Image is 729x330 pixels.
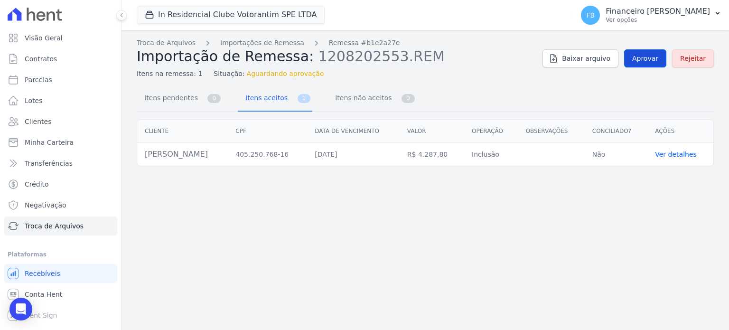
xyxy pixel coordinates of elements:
div: Plataformas [8,249,113,260]
th: CPF [228,120,307,143]
span: Aprovar [632,54,658,63]
a: Transferências [4,154,117,173]
span: Situação: [214,69,244,79]
span: Itens não aceitos [329,88,393,107]
span: Contratos [25,54,57,64]
a: Itens pendentes 0 [137,86,223,112]
span: Aguardando aprovação [247,69,324,79]
button: In Residencial Clube Votorantim SPE LTDA [137,6,325,24]
td: [DATE] [307,143,400,166]
nav: Breadcrumb [137,38,535,48]
span: Itens pendentes [139,88,200,107]
a: Troca de Arquivos [137,38,196,48]
a: Recebíveis [4,264,117,283]
span: Parcelas [25,75,52,85]
span: Conta Hent [25,290,62,299]
th: Ações [647,120,713,143]
span: 0 [207,94,221,103]
a: Troca de Arquivos [4,217,117,236]
span: Itens na remessa: 1 [137,69,202,79]
a: Lotes [4,91,117,110]
span: Visão Geral [25,33,63,43]
button: FB Financeiro [PERSON_NAME] Ver opções [573,2,729,28]
th: Valor [400,120,464,143]
td: 405.250.768-16 [228,143,307,166]
span: Lotes [25,96,43,105]
a: Baixar arquivo [542,49,618,67]
th: Cliente [137,120,228,143]
th: Conciliado? [585,120,647,143]
a: Importações de Remessa [220,38,304,48]
span: Baixar arquivo [562,54,610,63]
div: Open Intercom Messenger [9,298,32,321]
span: Minha Carteira [25,138,74,147]
td: Inclusão [464,143,518,166]
td: [PERSON_NAME] [137,143,228,166]
a: Rejeitar [672,49,714,67]
p: Ver opções [606,16,710,24]
span: 1208202553.REM [318,47,445,65]
span: Clientes [25,117,51,126]
span: Importação de Remessa: [137,48,314,65]
a: Aprovar [624,49,666,67]
th: Operação [464,120,518,143]
a: Ver detalhes [655,151,697,158]
span: FB [586,12,595,19]
a: Crédito [4,175,117,194]
td: Não [585,143,647,166]
span: 1 [298,94,311,103]
span: Troca de Arquivos [25,221,84,231]
a: Clientes [4,112,117,131]
a: Parcelas [4,70,117,89]
a: Contratos [4,49,117,68]
td: R$ 4.287,80 [400,143,464,166]
span: Rejeitar [680,54,706,63]
p: Financeiro [PERSON_NAME] [606,7,710,16]
a: Itens aceitos 1 [238,86,312,112]
th: Observações [518,120,585,143]
span: Crédito [25,179,49,189]
span: Recebíveis [25,269,60,278]
a: Itens não aceitos 0 [327,86,417,112]
span: Itens aceitos [240,88,290,107]
span: 0 [402,94,415,103]
a: Minha Carteira [4,133,117,152]
a: Remessa #b1e2a27e [329,38,400,48]
a: Conta Hent [4,285,117,304]
a: Visão Geral [4,28,117,47]
span: Negativação [25,200,66,210]
a: Negativação [4,196,117,215]
th: Data de vencimento [307,120,400,143]
span: Transferências [25,159,73,168]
